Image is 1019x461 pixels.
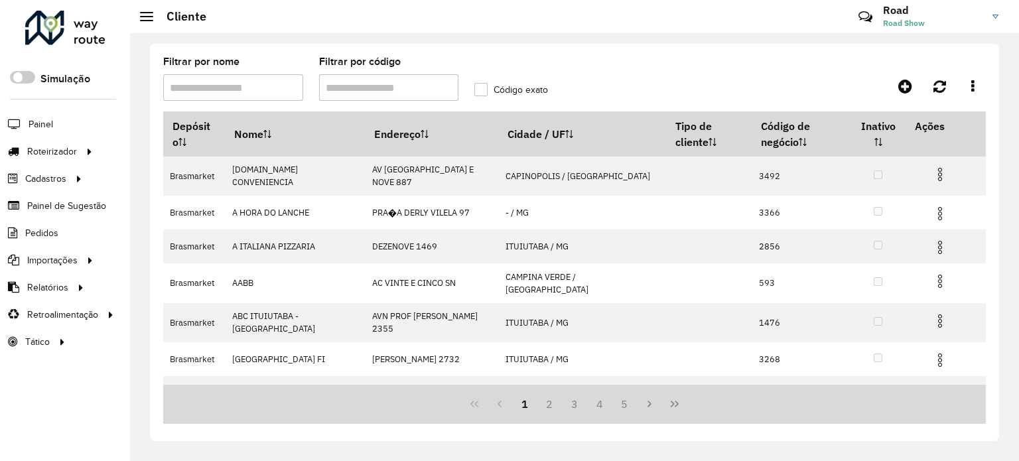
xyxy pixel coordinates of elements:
button: 3 [562,391,587,417]
button: 1 [512,391,537,417]
td: 593 [752,263,851,302]
td: AV BRASiLIA 1226 [365,376,498,410]
td: 1181 [752,376,851,410]
td: AC VINTE E CINCO SN [365,263,498,302]
span: Roteirizador [27,145,77,159]
button: Next Page [637,391,662,417]
th: Tipo de cliente [667,112,752,157]
td: A HORA DO LANCHE [225,196,365,230]
td: 3268 [752,342,851,376]
button: 5 [612,391,638,417]
label: Filtrar por nome [163,54,239,70]
td: PRA�A DERLY VILELA 97 [365,196,498,230]
td: ITUIUTABA / MG [498,230,666,263]
td: 3492 [752,157,851,196]
h3: Road [883,4,983,17]
button: Last Page [662,391,687,417]
td: [DOMAIN_NAME] CONVENIENCIA [225,157,365,196]
td: 2856 [752,230,851,263]
td: Brasmarket [163,303,225,342]
label: Filtrar por código [319,54,401,70]
label: Simulação [40,71,90,87]
th: Cidade / UF [498,112,666,157]
th: Depósito [163,112,225,157]
span: Importações [27,253,78,267]
span: Tático [25,335,50,349]
span: Road Show [883,17,983,29]
button: 2 [537,391,562,417]
span: Pedidos [25,226,58,240]
td: ITUIUTABA / MG [498,342,666,376]
td: [PERSON_NAME] 2732 [365,342,498,376]
td: A ITALIANA PIZZARIA [225,230,365,263]
td: AVN PROF [PERSON_NAME] 2355 [365,303,498,342]
label: Código exato [474,83,548,97]
td: PRATA / MG [498,376,666,410]
td: AABB [225,263,365,302]
td: Brasmarket [163,376,225,410]
a: Contato Rápido [851,3,880,31]
td: Brasmarket [163,157,225,196]
td: CAMPINA VERDE / [GEOGRAPHIC_DATA] [498,263,666,302]
td: AcAi TROPICAL [225,376,365,410]
span: Cadastros [25,172,66,186]
td: AV [GEOGRAPHIC_DATA] E NOVE 887 [365,157,498,196]
td: - / MG [498,196,666,230]
td: DEZENOVE 1469 [365,230,498,263]
td: CAPINOPOLIS / [GEOGRAPHIC_DATA] [498,157,666,196]
span: Retroalimentação [27,308,98,322]
th: Endereço [365,112,498,157]
button: 4 [587,391,612,417]
th: Código de negócio [752,112,851,157]
th: Ações [906,112,985,140]
span: Painel de Sugestão [27,199,106,213]
th: Nome [225,112,365,157]
span: Relatórios [27,281,68,295]
td: Brasmarket [163,263,225,302]
div: Críticas? Dúvidas? Elogios? Sugestões? Entre em contato conosco! [700,4,839,40]
td: [GEOGRAPHIC_DATA] FI [225,342,365,376]
td: 3366 [752,196,851,230]
th: Inativo [851,112,906,157]
td: Brasmarket [163,230,225,263]
td: ABC ITUIUTABA - [GEOGRAPHIC_DATA] [225,303,365,342]
td: Brasmarket [163,196,225,230]
h2: Cliente [153,9,206,24]
td: 1476 [752,303,851,342]
td: ITUIUTABA / MG [498,303,666,342]
td: Brasmarket [163,342,225,376]
span: Painel [29,117,53,131]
